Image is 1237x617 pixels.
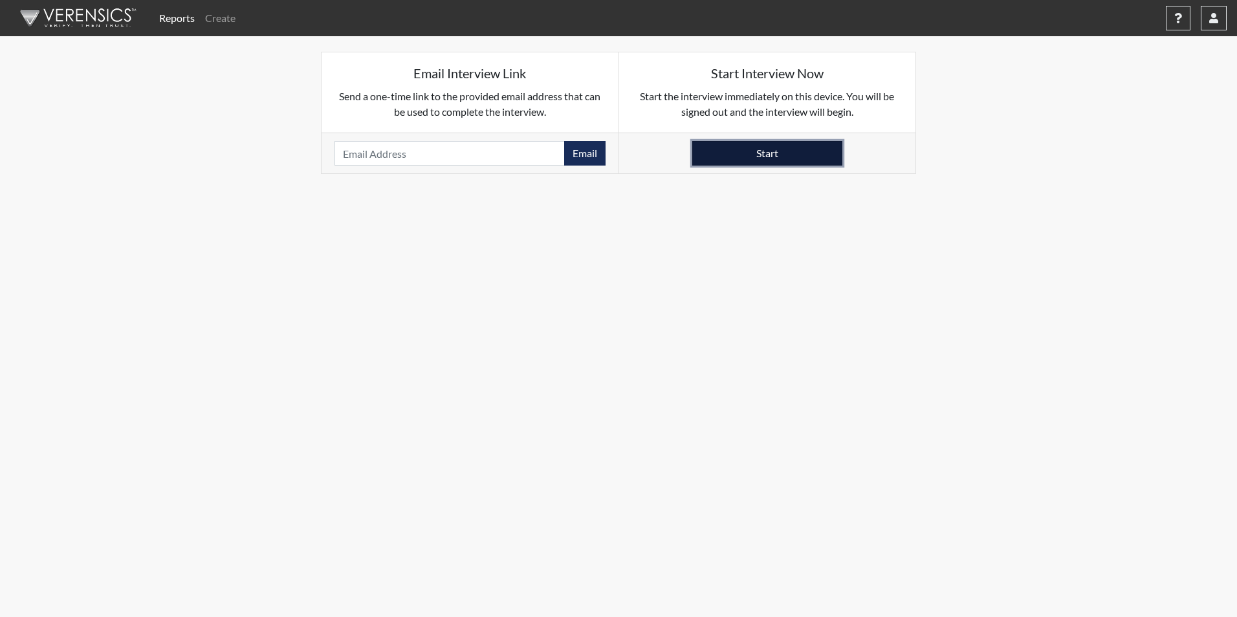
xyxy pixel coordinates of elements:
a: Create [200,5,241,31]
input: Email Address [334,141,565,166]
button: Email [564,141,606,166]
p: Send a one-time link to the provided email address that can be used to complete the interview. [334,89,606,120]
p: Start the interview immediately on this device. You will be signed out and the interview will begin. [632,89,903,120]
h5: Start Interview Now [632,65,903,81]
h5: Email Interview Link [334,65,606,81]
button: Start [692,141,842,166]
a: Reports [154,5,200,31]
